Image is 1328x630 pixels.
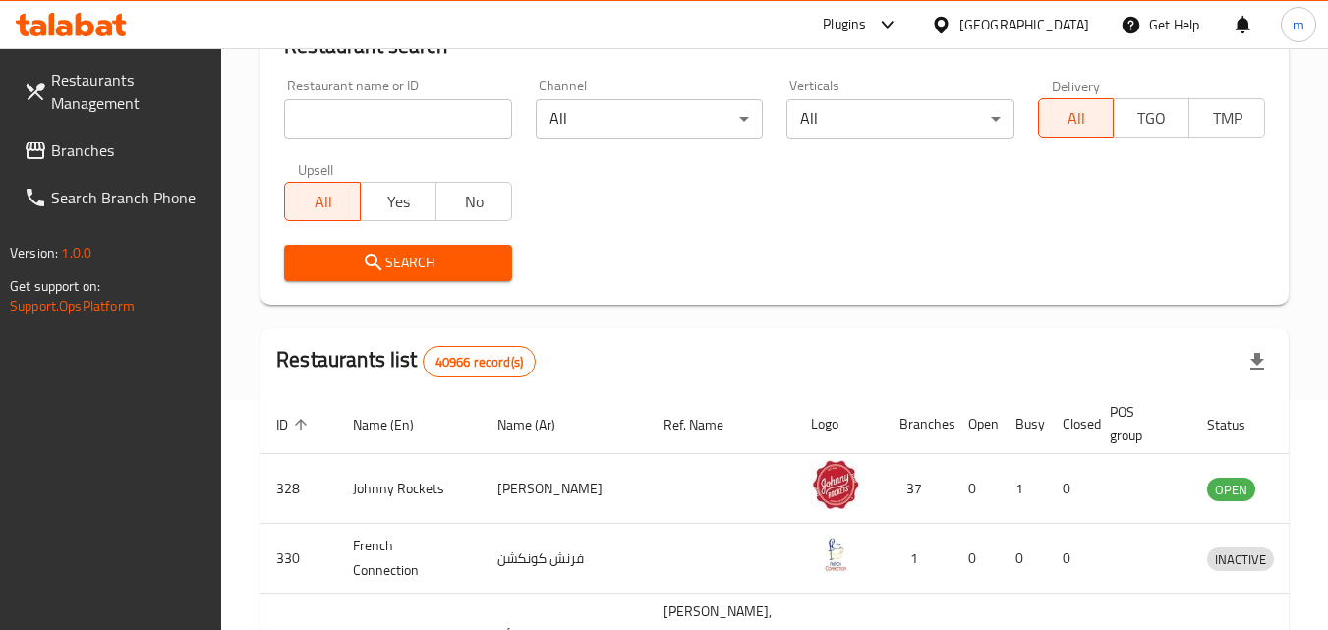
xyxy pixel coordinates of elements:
[298,162,334,176] label: Upsell
[435,182,512,221] button: No
[1047,104,1107,133] span: All
[953,394,1000,454] th: Open
[1207,479,1255,501] span: OPEN
[811,530,860,579] img: French Connection
[1052,79,1101,92] label: Delivery
[497,413,581,436] span: Name (Ar)
[1188,98,1265,138] button: TMP
[786,99,1013,139] div: All
[260,524,337,594] td: 330
[10,273,100,299] span: Get support on:
[276,345,536,377] h2: Restaurants list
[61,240,91,265] span: 1.0.0
[1038,98,1115,138] button: All
[369,188,429,216] span: Yes
[884,524,953,594] td: 1
[1113,98,1189,138] button: TGO
[1000,454,1047,524] td: 1
[8,174,222,221] a: Search Branch Phone
[51,68,206,115] span: Restaurants Management
[284,31,1265,61] h2: Restaurant search
[284,182,361,221] button: All
[536,99,763,139] div: All
[664,413,749,436] span: Ref. Name
[1110,400,1168,447] span: POS group
[953,454,1000,524] td: 0
[276,413,314,436] span: ID
[51,139,206,162] span: Branches
[1047,454,1094,524] td: 0
[10,240,58,265] span: Version:
[444,188,504,216] span: No
[1207,547,1274,571] div: INACTIVE
[1207,548,1274,571] span: INACTIVE
[284,99,511,139] input: Search for restaurant name or ID..
[1207,413,1271,436] span: Status
[1047,524,1094,594] td: 0
[1047,394,1094,454] th: Closed
[337,454,482,524] td: Johnny Rockets
[959,14,1089,35] div: [GEOGRAPHIC_DATA]
[300,251,495,275] span: Search
[1000,524,1047,594] td: 0
[8,56,222,127] a: Restaurants Management
[1293,14,1304,35] span: m
[1197,104,1257,133] span: TMP
[1234,338,1281,385] div: Export file
[360,182,436,221] button: Yes
[260,454,337,524] td: 328
[424,353,535,372] span: 40966 record(s)
[1122,104,1182,133] span: TGO
[482,524,648,594] td: فرنش كونكشن
[884,454,953,524] td: 37
[1000,394,1047,454] th: Busy
[51,186,206,209] span: Search Branch Phone
[884,394,953,454] th: Branches
[353,413,439,436] span: Name (En)
[284,245,511,281] button: Search
[293,188,353,216] span: All
[423,346,536,377] div: Total records count
[337,524,482,594] td: French Connection
[953,524,1000,594] td: 0
[795,394,884,454] th: Logo
[10,293,135,318] a: Support.OpsPlatform
[811,460,860,509] img: Johnny Rockets
[1207,478,1255,501] div: OPEN
[823,13,866,36] div: Plugins
[8,127,222,174] a: Branches
[482,454,648,524] td: [PERSON_NAME]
